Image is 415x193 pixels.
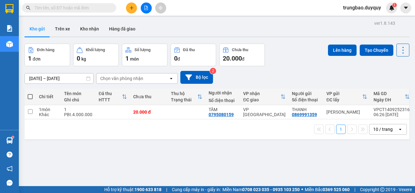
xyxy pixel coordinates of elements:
[209,112,234,117] div: 0795080159
[326,91,362,96] div: VP gửi
[209,90,237,95] div: Người nhận
[389,5,395,11] img: icon-new-feature
[26,6,30,10] span: search
[374,91,405,96] div: Mã GD
[166,186,167,193] span: |
[33,56,41,62] span: đơn
[81,56,86,62] span: kg
[28,55,31,62] span: 1
[133,94,165,99] div: Chưa thu
[37,48,54,52] div: Đơn hàng
[25,73,93,83] input: Select a date range.
[219,44,265,66] button: Chưa thu20.000đ
[122,44,167,66] button: Số lượng1món
[39,107,58,112] div: 1 món
[338,4,386,12] span: trungbao.duyquy
[210,68,216,74] sup: 2
[177,56,180,62] span: đ
[183,48,195,52] div: Đã thu
[174,55,177,62] span: 0
[373,126,393,132] div: 10 / trang
[64,97,92,102] div: Ghi chú
[326,97,362,102] div: ĐC lấy
[243,91,281,96] div: VP nhận
[129,6,134,10] span: plus
[169,76,174,81] svg: open
[86,48,105,52] div: Khối lượng
[73,44,119,66] button: Khối lượng0kg
[326,110,367,115] div: [PERSON_NAME]
[25,44,70,66] button: Đơn hàng1đơn
[6,137,13,144] img: warehouse-icon
[133,110,165,115] div: 20.000 đ
[141,3,152,13] button: file-add
[292,107,320,112] div: THANH
[125,55,129,62] span: 1
[403,5,409,11] span: caret-down
[99,91,122,96] div: Đã thu
[301,188,303,191] span: ⚪️
[7,166,13,172] span: notification
[393,3,396,7] span: 1
[242,187,300,192] strong: 0708 023 035 - 0935 103 250
[25,21,50,36] button: Kho gửi
[130,56,139,62] span: món
[64,107,92,117] div: 1 PBI.4.000.000
[134,48,150,52] div: Số lượng
[243,107,286,117] div: VP [GEOGRAPHIC_DATA]
[50,21,75,36] button: Trên xe
[374,20,395,27] div: ver 1.8.143
[168,88,205,105] th: Toggle SortBy
[144,6,148,10] span: file-add
[104,21,140,36] button: Hàng đã giao
[360,45,393,56] button: Tạo Chuyến
[400,3,411,13] button: caret-down
[370,88,413,105] th: Toggle SortBy
[209,107,237,112] div: TÂM
[171,91,197,96] div: Thu hộ
[180,71,213,84] button: Bộ lọc
[171,97,197,102] div: Trạng thái
[99,97,122,102] div: HTTT
[12,136,14,138] sup: 1
[134,187,161,192] strong: 1900 633 818
[398,127,403,132] svg: open
[223,55,242,62] span: 20.000
[374,107,410,112] div: VPCT1409252316
[292,97,320,102] div: Số điện thoại
[35,4,109,11] input: Tìm tên, số ĐT hoặc mã đơn
[126,3,137,13] button: plus
[240,88,289,105] th: Toggle SortBy
[374,112,410,117] div: 06:26 [DATE]
[292,112,317,117] div: 0869991359
[380,187,385,192] span: copyright
[292,91,320,96] div: Người gửi
[104,186,161,193] span: Hỗ trợ kỹ thuật:
[222,186,300,193] span: Miền Nam
[6,41,13,47] img: warehouse-icon
[243,97,281,102] div: ĐC giao
[209,98,237,103] div: Số điện thoại
[100,75,143,82] div: Chọn văn phòng nhận
[155,3,166,13] button: aim
[323,88,370,105] th: Toggle SortBy
[323,187,350,192] strong: 0369 525 060
[158,6,163,10] span: aim
[64,91,92,96] div: Tên món
[96,88,130,105] th: Toggle SortBy
[39,112,58,117] div: Khác
[354,186,355,193] span: |
[77,55,80,62] span: 0
[392,3,397,7] sup: 1
[336,125,346,134] button: 1
[39,94,58,99] div: Chi tiết
[305,186,350,193] span: Miền Bắc
[6,25,13,32] img: solution-icon
[242,56,244,62] span: đ
[374,97,405,102] div: Ngày ĐH
[75,21,104,36] button: Kho nhận
[172,186,221,193] span: Cung cấp máy in - giấy in:
[232,48,248,52] div: Chưa thu
[7,180,13,186] span: message
[171,44,216,66] button: Đã thu0đ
